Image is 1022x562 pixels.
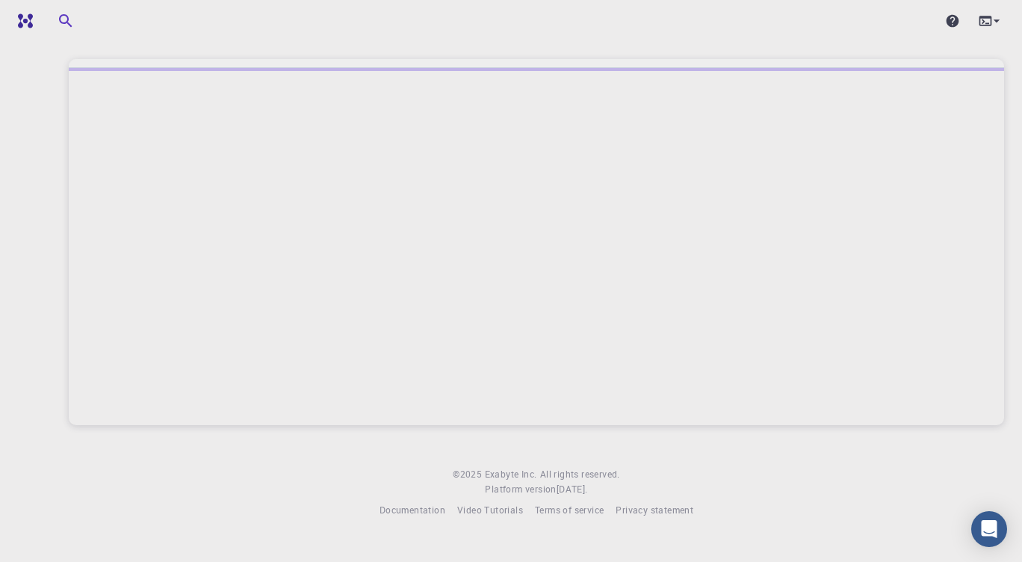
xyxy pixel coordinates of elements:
span: All rights reserved. [540,467,620,482]
img: logo [12,13,33,28]
span: Documentation [380,504,445,516]
span: © 2025 [453,467,484,482]
span: Exabyte Inc. [485,468,537,480]
span: Video Tutorials [457,504,523,516]
a: Exabyte Inc. [485,467,537,482]
a: Video Tutorials [457,503,523,518]
a: Documentation [380,503,445,518]
a: Terms of service [535,503,604,518]
span: Platform version [485,482,556,497]
a: [DATE]. [557,482,588,497]
span: Privacy statement [616,504,693,516]
span: [DATE] . [557,483,588,495]
div: Open Intercom Messenger [971,511,1007,547]
a: Privacy statement [616,503,693,518]
span: Terms of service [535,504,604,516]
